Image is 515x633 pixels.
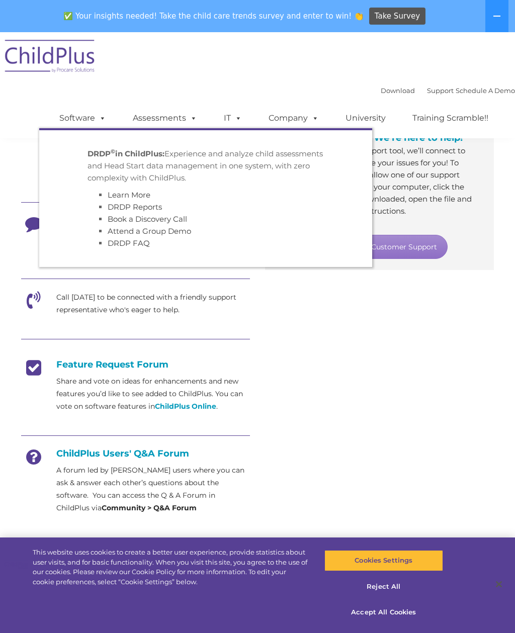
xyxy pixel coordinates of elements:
[427,86,454,95] a: Support
[324,576,443,597] button: Reject All
[108,190,150,200] a: Learn More
[123,108,207,128] a: Assessments
[21,215,250,226] h4: Online Chat
[381,86,415,95] a: Download
[108,202,162,212] a: DRDP Reports
[214,108,252,128] a: IT
[88,148,324,184] p: Experience and analyze child assessments and Head Start data management in one system, with zero ...
[56,464,250,514] p: A forum led by [PERSON_NAME] users where you can ask & answer each other’s questions about the so...
[88,149,164,158] strong: DRDP in ChildPlus:
[375,8,420,25] span: Take Survey
[456,86,515,95] a: Schedule A Demo
[60,7,368,26] span: ✅ Your insights needed! Take the child care trends survey and enter to win! 👏
[488,573,510,595] button: Close
[155,402,216,411] a: ChildPlus Online
[283,145,476,217] p: Through our secure support tool, we’ll connect to your computer and solve your issues for you! To...
[102,503,197,512] strong: Community > Q&A Forum
[49,108,116,128] a: Software
[324,602,443,623] button: Accept All Cookies
[381,86,515,95] font: |
[108,214,187,224] a: Book a Discovery Call
[33,548,309,587] div: This website uses cookies to create a better user experience, provide statistics about user visit...
[111,148,115,155] sup: ©
[56,291,250,316] p: Call [DATE] to be connected with a friendly support representative who's eager to help.
[108,238,150,248] a: DRDP FAQ
[335,108,396,128] a: University
[324,550,443,571] button: Cookies Settings
[259,108,329,128] a: Company
[108,226,191,236] a: Attend a Group Demo
[369,8,426,25] a: Take Survey
[402,108,498,128] a: Training Scramble!!
[311,235,448,259] a: Connect with Customer Support
[56,375,250,413] p: Share and vote on ideas for enhancements and new features you’d like to see added to ChildPlus. Y...
[21,448,250,459] h4: ChildPlus Users' Q&A Forum
[21,359,250,370] h4: Feature Request Forum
